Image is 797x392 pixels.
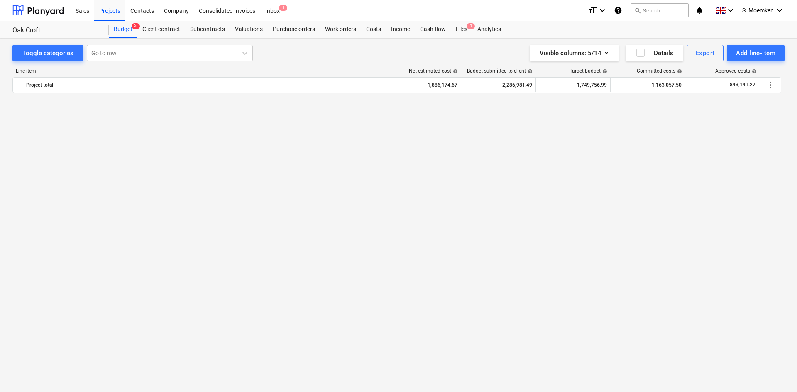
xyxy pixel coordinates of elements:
[742,7,774,14] span: S. Moemken
[230,21,268,38] a: Valuations
[320,21,361,38] a: Work orders
[409,68,458,74] div: Net estimated cost
[765,80,775,90] span: More actions
[279,5,287,11] span: 1
[636,48,673,58] div: Details
[726,5,736,15] i: keyboard_arrow_down
[696,48,715,58] div: Export
[12,26,99,35] div: Oak Croft
[390,78,457,92] div: 1,886,174.67
[614,78,682,92] div: 1,163,057.50
[185,21,230,38] a: Subcontracts
[601,69,607,74] span: help
[467,68,533,74] div: Budget submitted to client
[467,23,475,29] span: 3
[451,69,458,74] span: help
[755,352,797,392] iframe: Chat Widget
[415,21,451,38] a: Cash flow
[626,45,683,61] button: Details
[736,48,775,58] div: Add line-item
[570,68,607,74] div: Target budget
[526,69,533,74] span: help
[634,7,641,14] span: search
[137,21,185,38] a: Client contract
[614,5,622,15] i: Knowledge base
[472,21,506,38] a: Analytics
[540,48,609,58] div: Visible columns : 5/14
[587,5,597,15] i: format_size
[631,3,689,17] button: Search
[687,45,724,61] button: Export
[12,68,387,74] div: Line-item
[539,78,607,92] div: 1,749,756.99
[132,23,140,29] span: 9+
[12,45,83,61] button: Toggle categories
[597,5,607,15] i: keyboard_arrow_down
[715,68,757,74] div: Approved costs
[775,5,785,15] i: keyboard_arrow_down
[675,69,682,74] span: help
[386,21,415,38] a: Income
[109,21,137,38] div: Budget
[26,78,383,92] div: Project total
[465,78,532,92] div: 2,286,981.49
[451,21,472,38] div: Files
[727,45,785,61] button: Add line-item
[530,45,619,61] button: Visible columns:5/14
[729,81,756,88] span: 843,141.27
[109,21,137,38] a: Budget9+
[750,69,757,74] span: help
[361,21,386,38] a: Costs
[695,5,704,15] i: notifications
[268,21,320,38] a: Purchase orders
[22,48,73,58] div: Toggle categories
[451,21,472,38] a: Files3
[637,68,682,74] div: Committed costs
